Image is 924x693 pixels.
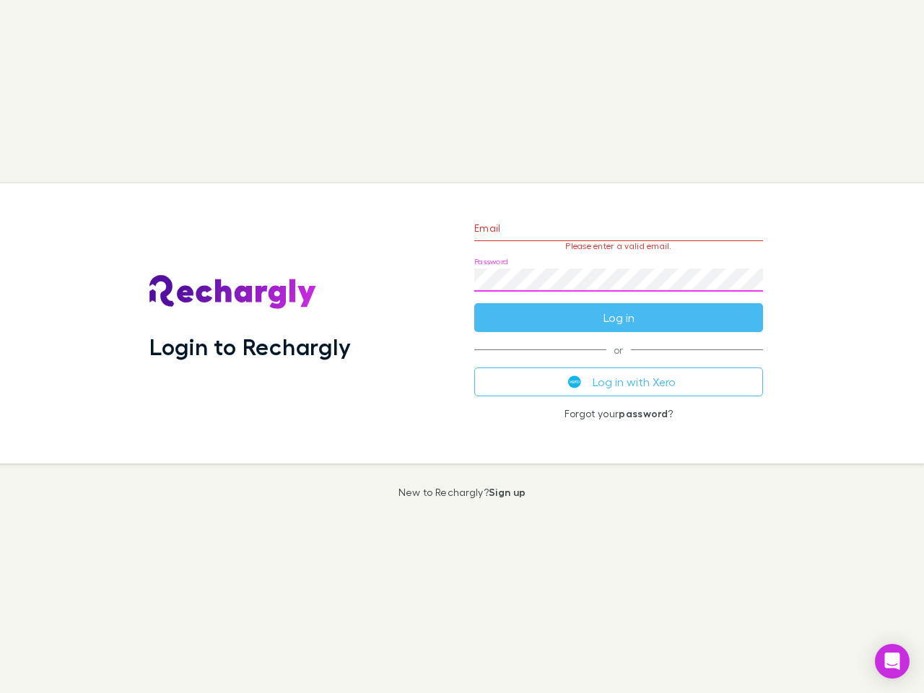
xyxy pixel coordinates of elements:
[619,407,668,419] a: password
[474,241,763,251] p: Please enter a valid email.
[474,303,763,332] button: Log in
[489,486,526,498] a: Sign up
[149,275,317,310] img: Rechargly's Logo
[568,375,581,388] img: Xero's logo
[398,487,526,498] p: New to Rechargly?
[474,408,763,419] p: Forgot your ?
[474,349,763,350] span: or
[875,644,910,679] div: Open Intercom Messenger
[474,256,508,267] label: Password
[149,333,351,360] h1: Login to Rechargly
[474,367,763,396] button: Log in with Xero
